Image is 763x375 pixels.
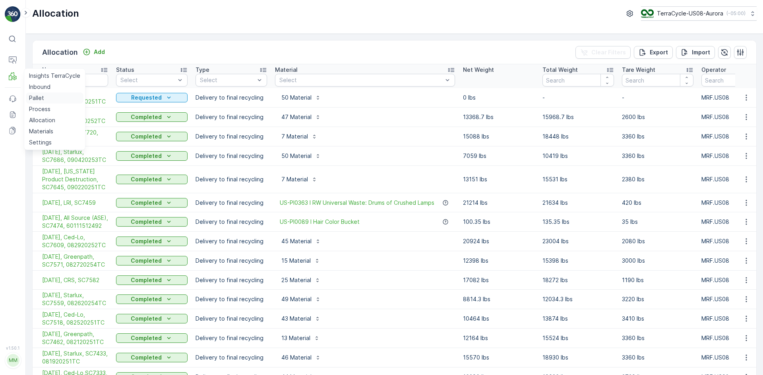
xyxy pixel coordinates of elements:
[542,315,614,323] p: 13874 lbs
[280,94,312,102] p: 50 Material
[622,257,693,265] p: 3000 lbs
[622,133,693,140] p: 3360 lbs
[463,175,534,183] p: 13151 lbs
[622,175,693,183] p: 2380 lbs
[622,113,693,121] p: 2600 lbs
[542,218,614,226] p: 135.35 lbs
[131,199,162,207] p: Completed
[542,276,614,284] p: 18272 lbs
[275,332,325,344] button: 13 Material
[701,66,726,74] p: Operator
[116,175,188,184] button: Completed
[42,350,108,365] a: 08/20/25, Starlux, SC7433, 081920251TC
[79,47,108,57] button: Add
[463,133,534,140] p: 15088 lbs
[275,312,325,325] button: 43 Material
[196,66,209,74] p: Type
[116,198,188,208] button: Completed
[196,257,267,265] p: Delivery to final recycling
[463,315,534,323] p: 10464 lbs
[5,352,21,369] button: MM
[116,333,188,343] button: Completed
[622,74,693,87] input: Search
[196,276,267,284] p: Delivery to final recycling
[622,334,693,342] p: 3360 lbs
[116,151,188,161] button: Completed
[116,294,188,304] button: Completed
[116,93,188,102] button: Requested
[116,275,188,285] button: Completed
[622,276,693,284] p: 1190 lbs
[463,66,494,74] p: Net Weight
[275,173,322,186] button: 7 Material
[622,152,693,160] p: 3360 lbs
[196,237,267,245] p: Delivery to final recycling
[42,148,108,164] a: 9/5/2025, Starlux, SC7686, 090420253TC
[42,167,108,191] span: [DATE], [US_STATE] Product Destruction, SC7645, 090220251TC
[641,6,757,21] button: TerraCycle-US08-Aurora(-05:00)
[120,76,175,84] p: Select
[542,237,614,245] p: 23004 lbs
[542,133,614,140] p: 18448 lbs
[280,133,308,140] p: 7 Material
[42,199,108,207] a: 09/02/25, LRI, SC7459
[32,7,79,20] p: Allocation
[131,334,162,342] p: Completed
[196,175,267,183] p: Delivery to final recycling
[280,295,312,303] p: 49 Material
[622,218,693,226] p: 35 lbs
[591,48,626,56] p: Clear Filters
[275,130,322,143] button: 7 Material
[280,354,312,362] p: 46 Material
[42,233,108,249] span: [DATE], Ced-Lo, SC7609, 082920252TC
[622,354,693,362] p: 3360 lbs
[280,276,311,284] p: 25 Material
[7,354,19,367] div: MM
[275,150,326,162] button: 50 Material
[42,253,108,269] span: [DATE], Greenpath, SC7571, 082720254TC
[42,199,108,207] span: [DATE], LRI, SC7459
[275,254,325,267] button: 15 Material
[116,66,134,74] p: Status
[196,218,267,226] p: Delivery to final recycling
[275,274,325,287] button: 25 Material
[622,315,693,323] p: 3410 lbs
[542,175,614,183] p: 15531 lbs
[463,295,534,303] p: 8814.3 lbs
[196,199,267,207] p: Delivery to final recycling
[131,295,162,303] p: Completed
[575,46,631,59] button: Clear Filters
[275,293,326,306] button: 49 Material
[116,217,188,227] button: Completed
[542,199,614,207] p: 21634 lbs
[196,113,267,121] p: Delivery to final recycling
[42,291,108,307] span: [DATE], Starlux, SC7559, 082620254TC
[542,66,578,74] p: Total Weight
[634,46,673,59] button: Export
[116,256,188,265] button: Completed
[542,354,614,362] p: 18930 lbs
[280,334,310,342] p: 13 Material
[275,66,298,74] p: Material
[280,218,360,226] span: US-PI0089 I Hair Color Bucket
[280,199,434,207] a: US-PI0363 I RW Universal Waste: Drums of Crushed Lamps
[622,94,693,102] p: -
[5,346,21,350] span: v 1.50.1
[542,113,614,121] p: 15968.7 lbs
[196,334,267,342] p: Delivery to final recycling
[131,152,162,160] p: Completed
[542,74,614,87] input: Search
[275,91,326,104] button: 50 Material
[42,148,108,164] span: [DATE], Starlux, SC7686, 090420253TC
[131,218,162,226] p: Completed
[131,133,162,140] p: Completed
[42,291,108,307] a: 08/27/25, Starlux, SC7559, 082620254TC
[116,112,188,122] button: Completed
[463,257,534,265] p: 12398 lbs
[131,237,162,245] p: Completed
[131,276,162,284] p: Completed
[196,295,267,303] p: Delivery to final recycling
[275,111,326,123] button: 47 Material
[542,334,614,342] p: 15524 lbs
[131,354,162,362] p: Completed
